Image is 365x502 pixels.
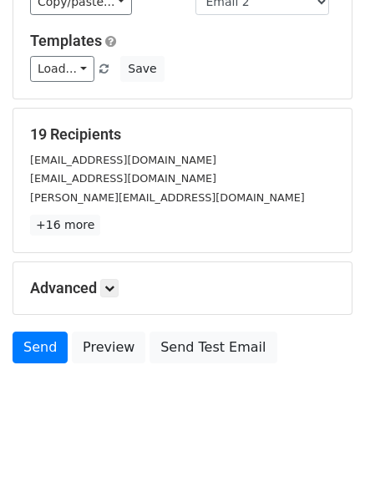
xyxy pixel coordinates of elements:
[30,215,100,236] a: +16 more
[281,422,365,502] iframe: Chat Widget
[120,56,164,82] button: Save
[30,154,216,166] small: [EMAIL_ADDRESS][DOMAIN_NAME]
[30,172,216,185] small: [EMAIL_ADDRESS][DOMAIN_NAME]
[30,56,94,82] a: Load...
[30,279,335,297] h5: Advanced
[30,32,102,49] a: Templates
[30,125,335,144] h5: 19 Recipients
[150,332,276,363] a: Send Test Email
[30,191,305,204] small: [PERSON_NAME][EMAIL_ADDRESS][DOMAIN_NAME]
[13,332,68,363] a: Send
[72,332,145,363] a: Preview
